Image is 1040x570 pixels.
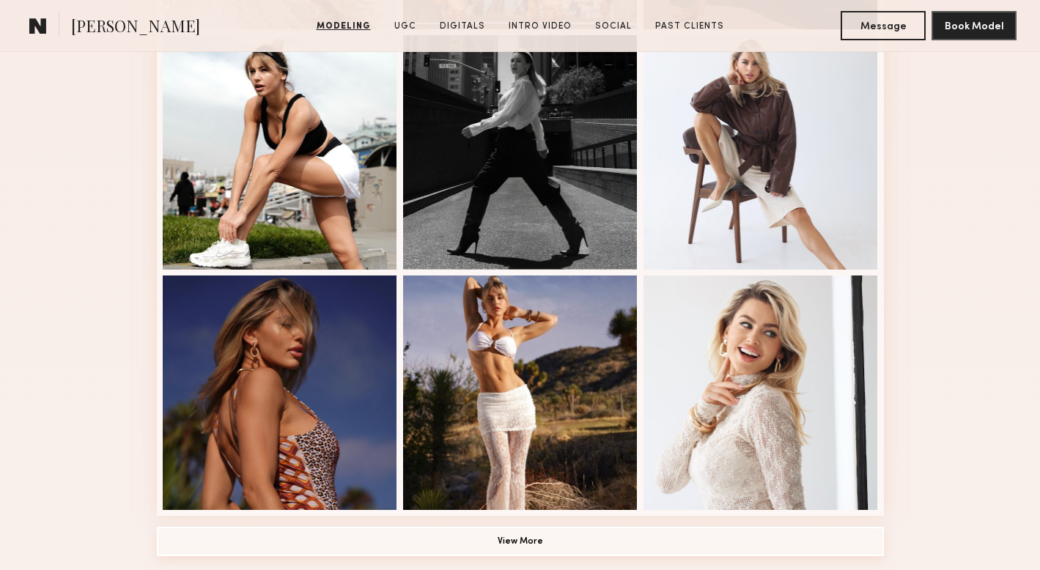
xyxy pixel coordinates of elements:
a: Book Model [932,19,1017,32]
a: Modeling [311,20,377,33]
span: [PERSON_NAME] [71,15,200,40]
a: Social [589,20,638,33]
a: Past Clients [649,20,730,33]
a: UGC [388,20,422,33]
button: Book Model [932,11,1017,40]
a: Intro Video [503,20,578,33]
a: Digitals [434,20,491,33]
button: View More [157,527,884,556]
button: Message [841,11,926,40]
